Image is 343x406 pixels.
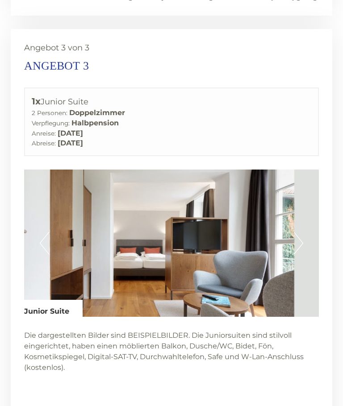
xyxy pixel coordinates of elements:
b: 1x [32,96,41,107]
div: Junior Suite [32,95,311,108]
div: Junior Suite [24,300,83,317]
button: Previous [40,232,49,254]
button: Senden [184,235,295,251]
b: Doppelzimmer [69,108,125,117]
button: Next [294,232,303,254]
span: Angebot 3 von 3 [24,43,89,53]
p: Die dargestellten Bilder sind BEISPIELBILDER. Die Juniorsuiten sind stilvoll eingerichtet, haben ... [24,330,319,373]
b: [DATE] [58,139,83,147]
b: Halbpension [71,119,119,127]
b: [DATE] [58,129,83,137]
div: [GEOGRAPHIC_DATA] [13,26,160,33]
small: Anreise: [32,130,56,137]
small: Verpflegung: [32,120,70,127]
small: 12:38 [13,43,160,50]
div: Angebot 3 [24,58,89,74]
small: 2 Personen: [32,109,67,116]
div: Guten Tag, wie können wir Ihnen helfen? [7,24,165,51]
div: Freitag [127,7,168,22]
small: Abreise: [32,140,56,147]
img: image [24,170,319,317]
